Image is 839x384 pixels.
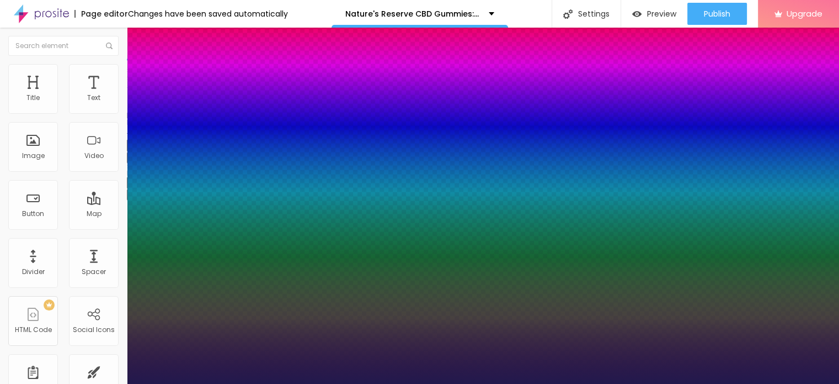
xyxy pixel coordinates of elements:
img: view-1.svg [632,9,642,19]
button: Publish [687,3,747,25]
div: Map [87,210,101,218]
div: Changes have been saved automatically [128,10,288,18]
div: Title [26,94,40,102]
span: Publish [704,9,730,18]
div: Page editor [74,10,128,18]
div: Image [22,152,45,160]
div: HTML Code [15,326,52,334]
button: Preview [621,3,687,25]
input: Search element [8,36,119,56]
div: Text [87,94,100,102]
span: Upgrade [787,9,822,18]
div: Video [84,152,104,160]
span: Preview [647,9,676,18]
div: Spacer [82,268,106,276]
div: Divider [22,268,45,276]
img: Icone [106,43,113,49]
p: Nature's Reserve CBD Gummies: A Natural Path to Wellness [345,10,480,18]
img: Icone [563,9,573,19]
div: Social Icons [73,326,115,334]
div: Button [22,210,44,218]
